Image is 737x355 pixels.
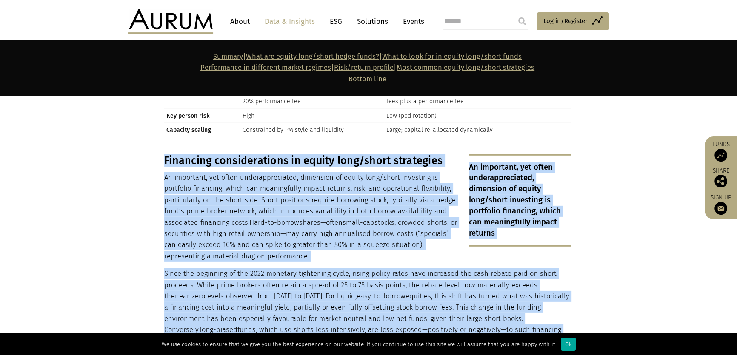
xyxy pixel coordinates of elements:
[709,194,733,215] a: Sign up
[213,52,243,60] a: Summary
[349,75,386,83] a: Bottom line
[399,14,424,29] a: Events
[714,149,727,162] img: Access Funds
[240,109,384,123] td: High
[334,63,394,71] a: Risk/return profile
[200,63,331,71] a: Performance in different market regimes
[537,12,609,30] a: Log in/Register
[353,14,392,29] a: Solutions
[260,14,319,29] a: Data & Insights
[200,52,534,83] strong: | | | |
[397,63,534,71] a: Most common equity long/short strategies
[714,175,727,187] img: Share this post
[343,219,374,227] span: small-cap
[384,109,571,123] td: Low (pod rotation)
[384,85,571,109] td: Typically pass-through of operating expenses and pm incentive fees plus a performance fee
[709,141,733,162] a: Funds
[714,202,727,215] img: Sign up to our newsletter
[561,338,576,351] div: Ok
[128,9,213,34] img: Aurum
[384,123,571,137] td: Large; capital re-allocated dynamically
[326,14,346,29] a: ESG
[382,52,522,60] a: What to look for in equity long/short funds
[357,292,406,300] span: easy-to-borrow
[164,154,571,167] h3: Financing considerations in equity long/short strategies
[226,14,254,29] a: About
[709,168,733,187] div: Share
[240,123,384,137] td: Constrained by PM style and liquidity
[164,123,240,137] td: Capacity scaling
[164,85,240,109] td: Cost structure
[240,85,384,109] td: Traditional 1.5 to 2% management fee and 15 to 20% performance fee
[175,292,205,300] span: near-zero
[200,326,237,334] span: long-biased
[249,219,299,227] span: Hard-to-borrow
[164,172,571,262] p: An important, yet often underappreciated, dimension of equity long/short investing is portfolio f...
[543,16,588,26] span: Log in/Register
[469,154,571,247] p: An important, yet often underappreciated, dimension of equity long/short investing is portfolio f...
[246,52,379,60] a: What are equity long/short hedge funds?
[164,268,571,347] p: Since the beginning of the 2022 monetary tightening cycle, rising policy rates have increased the...
[514,13,531,30] input: Submit
[164,109,240,123] td: Key person risk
